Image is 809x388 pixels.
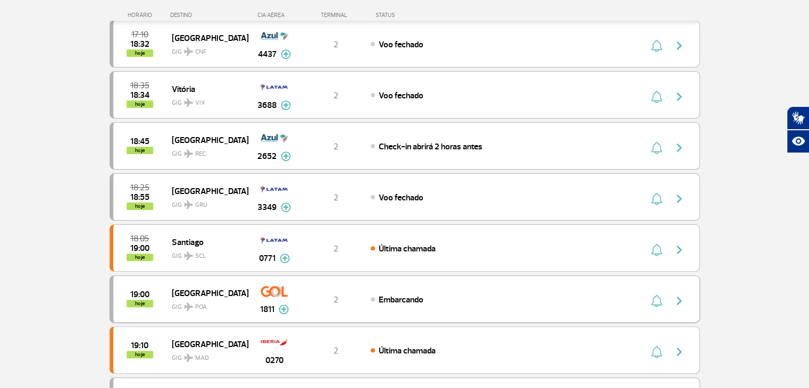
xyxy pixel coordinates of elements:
[333,243,338,254] span: 2
[651,90,662,103] img: sino-painel-voo.svg
[265,354,283,367] span: 0270
[130,82,149,89] span: 2025-09-30 18:35:00
[113,12,171,19] div: HORÁRIO
[195,98,205,108] span: VIX
[651,243,662,256] img: sino-painel-voo.svg
[172,184,240,198] span: [GEOGRAPHIC_DATA]
[281,151,291,161] img: mais-info-painel-voo.svg
[184,302,193,311] img: destiny_airplane.svg
[127,254,153,261] span: hoje
[184,353,193,362] img: destiny_airplane.svg
[127,351,153,358] span: hoje
[172,337,240,351] span: [GEOGRAPHIC_DATA]
[279,305,289,314] img: mais-info-painel-voo.svg
[673,345,686,358] img: seta-direita-painel-voo.svg
[379,294,423,305] span: Embarcando
[281,100,291,110] img: mais-info-painel-voo.svg
[130,193,149,201] span: 2025-09-30 18:55:00
[172,235,240,249] span: Santiago
[184,251,193,260] img: destiny_airplane.svg
[131,31,148,38] span: 2025-09-30 17:10:00
[195,149,206,159] span: REC
[127,300,153,307] span: hoje
[259,252,276,265] span: 0771
[195,251,206,261] span: SCL
[131,342,148,349] span: 2025-09-30 19:10:00
[787,106,809,153] div: Plugin de acessibilidade da Hand Talk.
[280,254,290,263] img: mais-info-painel-voo.svg
[673,141,686,154] img: seta-direita-painel-voo.svg
[379,192,423,203] span: Voo fechado
[130,91,149,99] span: 2025-09-30 18:34:09
[651,192,662,205] img: sino-painel-voo.svg
[651,294,662,307] img: sino-painel-voo.svg
[130,244,149,252] span: 2025-09-30 19:00:00
[130,40,149,48] span: 2025-09-30 18:32:10
[651,141,662,154] img: sino-painel-voo.svg
[379,90,423,101] span: Voo fechado
[673,90,686,103] img: seta-direita-painel-voo.svg
[333,192,338,203] span: 2
[127,100,153,108] span: hoje
[172,348,240,363] span: GIG
[195,47,206,57] span: CNF
[333,141,338,152] span: 2
[172,31,240,45] span: [GEOGRAPHIC_DATA]
[248,12,301,19] div: CIA AÉREA
[673,39,686,52] img: seta-direita-painel-voo.svg
[172,286,240,300] span: [GEOGRAPHIC_DATA]
[301,12,370,19] div: TERMINAL
[172,195,240,210] span: GIG
[281,49,291,59] img: mais-info-painel-voo.svg
[281,203,291,212] img: mais-info-painel-voo.svg
[195,302,207,312] span: POA
[673,243,686,256] img: seta-direita-painel-voo.svg
[673,294,686,307] img: seta-direita-painel-voo.svg
[184,47,193,56] img: destiny_airplane.svg
[379,39,423,50] span: Voo fechado
[379,243,436,254] span: Última chamada
[170,12,248,19] div: DESTINO
[172,133,240,147] span: [GEOGRAPHIC_DATA]
[172,144,240,159] span: GIG
[260,303,274,316] span: 1811
[651,345,662,358] img: sino-painel-voo.svg
[172,92,240,108] span: GIG
[127,49,153,57] span: hoje
[370,12,457,19] div: STATUS
[257,99,277,112] span: 3688
[184,98,193,107] img: destiny_airplane.svg
[127,203,153,210] span: hoje
[673,192,686,205] img: seta-direita-painel-voo.svg
[787,130,809,153] button: Abrir recursos assistivos.
[651,39,662,52] img: sino-painel-voo.svg
[130,291,149,298] span: 2025-09-30 19:00:00
[333,39,338,50] span: 2
[379,345,436,356] span: Última chamada
[333,345,338,356] span: 2
[333,294,338,305] span: 2
[172,82,240,96] span: Vitória
[195,200,207,210] span: GRU
[130,235,149,242] span: 2025-09-30 18:05:00
[172,41,240,57] span: GIG
[172,246,240,261] span: GIG
[184,200,193,209] img: destiny_airplane.svg
[172,297,240,312] span: GIG
[257,150,277,163] span: 2652
[130,184,149,191] span: 2025-09-30 18:25:00
[379,141,482,152] span: Check-in abrirá 2 horas antes
[184,149,193,158] img: destiny_airplane.svg
[195,353,209,363] span: MAD
[258,48,277,61] span: 4437
[257,201,277,214] span: 3349
[130,138,149,145] span: 2025-09-30 18:45:00
[787,106,809,130] button: Abrir tradutor de língua de sinais.
[333,90,338,101] span: 2
[127,147,153,154] span: hoje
